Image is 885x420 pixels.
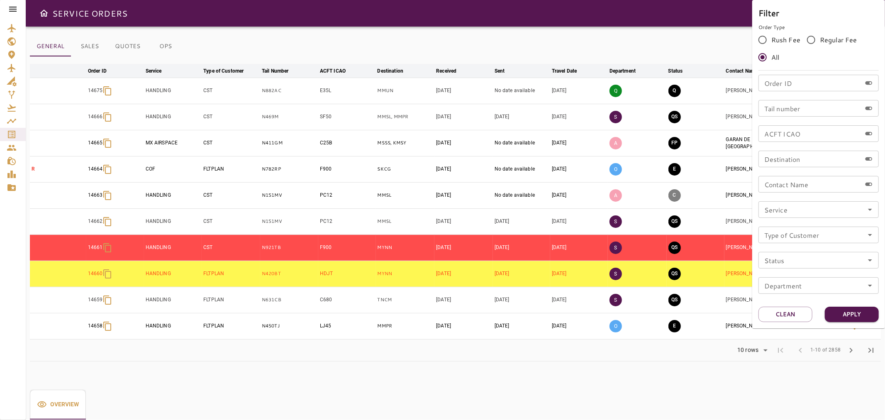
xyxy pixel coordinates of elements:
button: Clean [758,307,812,322]
button: Open [864,254,876,266]
span: Regular Fee [820,35,857,45]
h6: Filter [758,6,879,20]
div: rushFeeOrder [758,31,879,66]
span: Rush Fee [771,35,800,45]
span: All [771,52,779,62]
button: Open [864,229,876,241]
p: Order Type [758,24,879,31]
button: Apply [825,307,879,322]
button: Open [864,280,876,291]
button: Open [864,204,876,215]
